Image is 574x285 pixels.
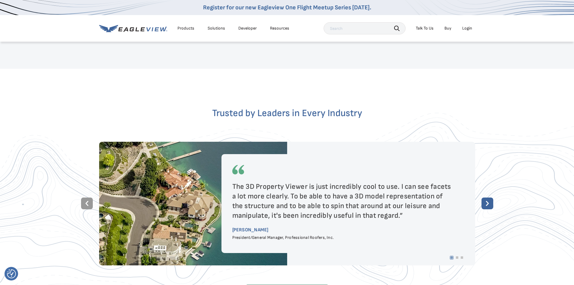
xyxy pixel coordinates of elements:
[462,26,472,31] div: Login
[177,26,194,31] div: Products
[232,228,455,233] div: [PERSON_NAME]
[7,269,16,278] button: Consent Preferences
[99,109,475,118] h2: Trusted by Leaders in Every Industry
[232,235,455,240] div: President/General Manager, Professional Roofers, Inc.
[208,26,225,31] div: Solutions
[270,26,289,31] div: Resources
[324,22,406,34] input: Search
[7,269,16,278] img: Revisit consent button
[232,182,455,220] div: The 3D Property Viewer is just incredibly cool to use. I can see facets a lot more clearly. To be...
[416,26,434,31] div: Talk To Us
[238,26,257,31] a: Developer
[203,4,371,11] a: Register for our new Eagleview One Flight Meetup Series [DATE].
[444,26,451,31] a: Buy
